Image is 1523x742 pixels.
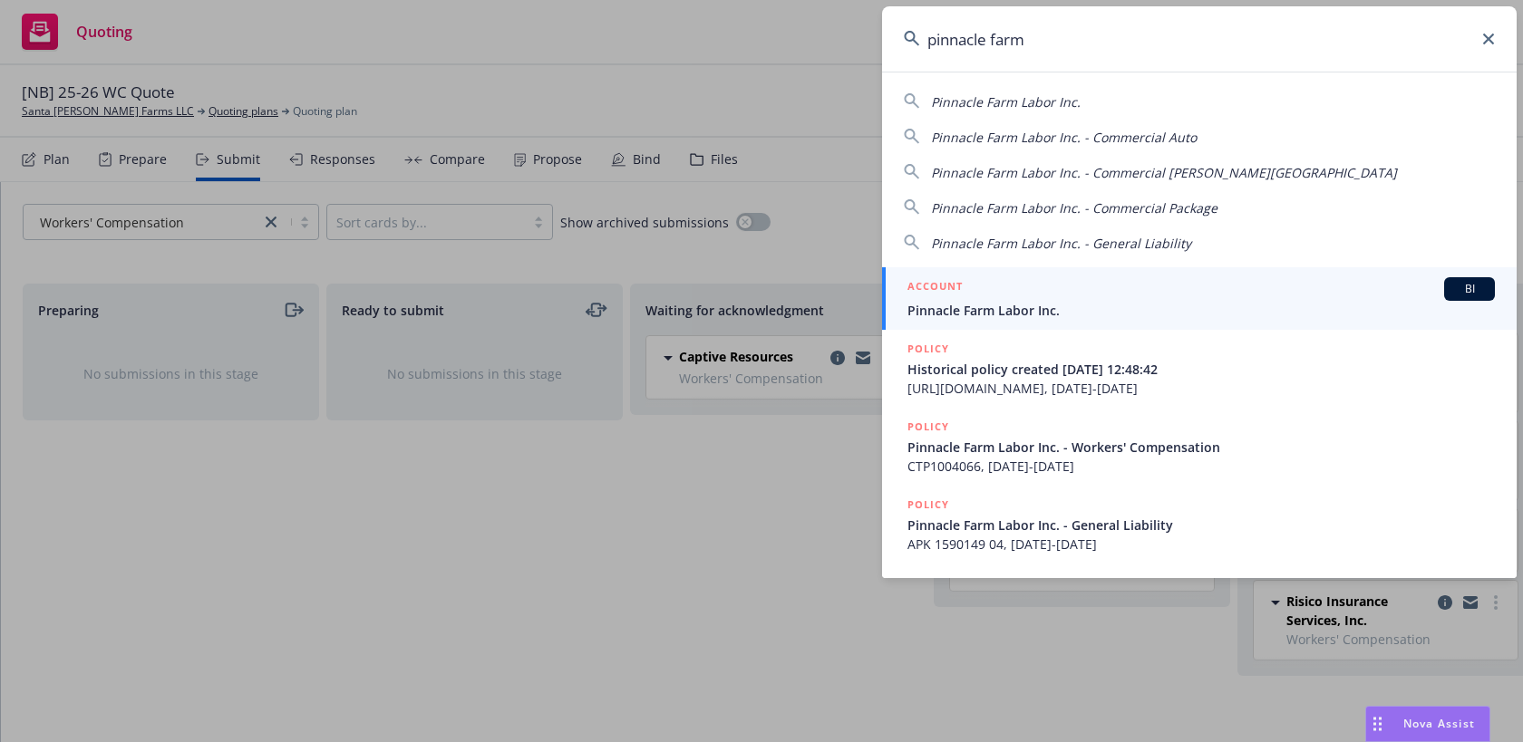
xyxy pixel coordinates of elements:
[931,235,1191,252] span: Pinnacle Farm Labor Inc. - General Liability
[931,164,1397,181] span: Pinnacle Farm Labor Inc. - Commercial [PERSON_NAME][GEOGRAPHIC_DATA]
[907,340,949,358] h5: POLICY
[931,93,1081,111] span: Pinnacle Farm Labor Inc.
[907,573,949,592] h5: POLICY
[907,379,1495,398] span: [URL][DOMAIN_NAME], [DATE]-[DATE]
[1365,706,1490,742] button: Nova Assist
[907,535,1495,554] span: APK 1590149 04, [DATE]-[DATE]
[931,129,1197,146] span: Pinnacle Farm Labor Inc. - Commercial Auto
[882,564,1517,641] a: POLICY
[907,277,963,299] h5: ACCOUNT
[907,516,1495,535] span: Pinnacle Farm Labor Inc. - General Liability
[882,330,1517,408] a: POLICYHistorical policy created [DATE] 12:48:42[URL][DOMAIN_NAME], [DATE]-[DATE]
[907,301,1495,320] span: Pinnacle Farm Labor Inc.
[1366,707,1389,741] div: Drag to move
[882,408,1517,486] a: POLICYPinnacle Farm Labor Inc. - Workers' CompensationCTP1004066, [DATE]-[DATE]
[882,267,1517,330] a: ACCOUNTBIPinnacle Farm Labor Inc.
[882,486,1517,564] a: POLICYPinnacle Farm Labor Inc. - General LiabilityAPK 1590149 04, [DATE]-[DATE]
[931,199,1217,217] span: Pinnacle Farm Labor Inc. - Commercial Package
[882,6,1517,72] input: Search...
[907,438,1495,457] span: Pinnacle Farm Labor Inc. - Workers' Compensation
[907,457,1495,476] span: CTP1004066, [DATE]-[DATE]
[907,360,1495,379] span: Historical policy created [DATE] 12:48:42
[1403,716,1475,731] span: Nova Assist
[907,418,949,436] h5: POLICY
[907,496,949,514] h5: POLICY
[1451,281,1488,297] span: BI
